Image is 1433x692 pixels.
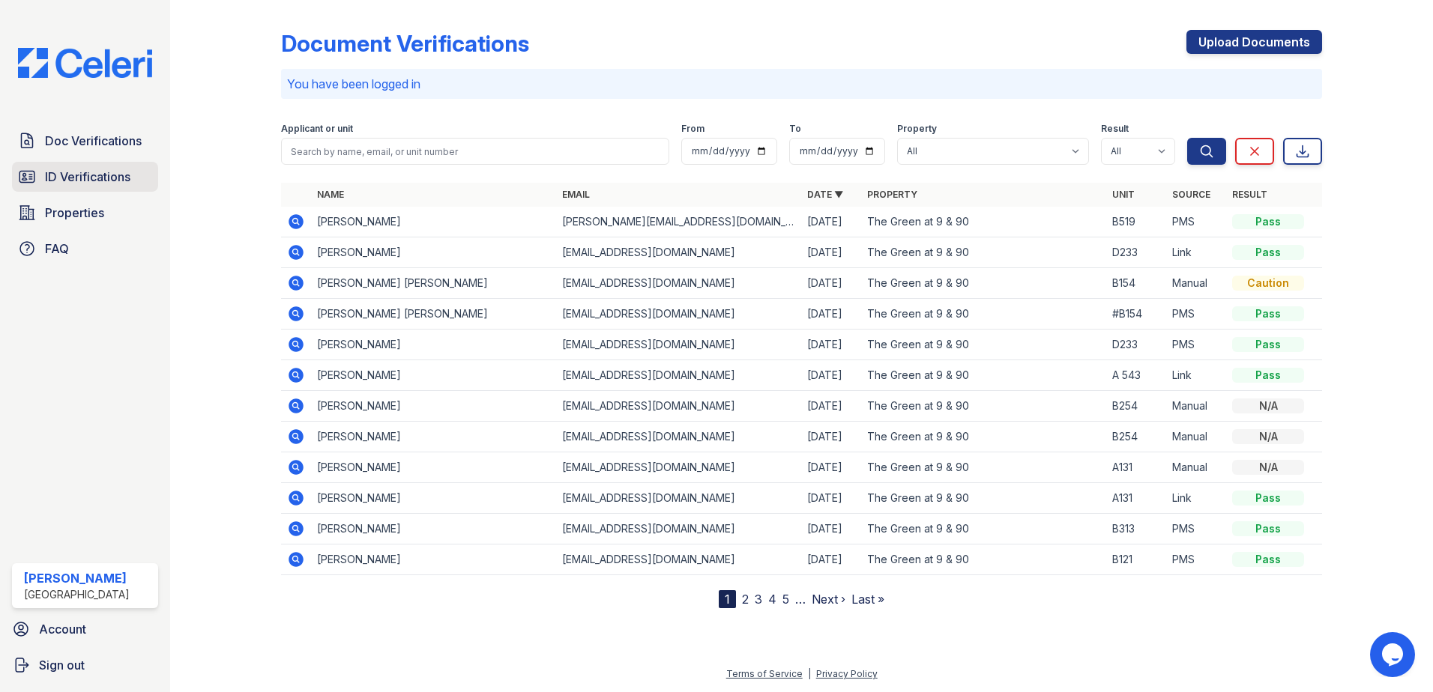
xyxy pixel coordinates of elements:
a: Last » [851,592,884,607]
td: [PERSON_NAME] [311,237,556,268]
td: Link [1166,360,1226,391]
td: [PERSON_NAME] [311,483,556,514]
td: Manual [1166,268,1226,299]
td: B121 [1106,544,1166,575]
a: ID Verifications [12,162,158,192]
td: D233 [1106,330,1166,360]
td: [PERSON_NAME] [311,207,556,237]
td: Link [1166,483,1226,514]
td: Link [1166,237,1226,268]
td: [DATE] [801,299,861,330]
div: [GEOGRAPHIC_DATA] [24,587,130,602]
td: PMS [1166,330,1226,360]
a: 3 [755,592,762,607]
span: FAQ [45,240,69,258]
p: You have been logged in [287,75,1316,93]
a: FAQ [12,234,158,264]
a: Properties [12,198,158,228]
label: Result [1101,123,1129,135]
td: [PERSON_NAME] [311,422,556,452]
span: Sign out [39,656,85,674]
td: [PERSON_NAME][EMAIL_ADDRESS][DOMAIN_NAME] [556,207,801,237]
td: The Green at 9 & 90 [861,391,1106,422]
td: [DATE] [801,207,861,237]
td: B254 [1106,391,1166,422]
td: [PERSON_NAME] [311,391,556,422]
td: [DATE] [801,237,861,268]
td: PMS [1166,514,1226,544]
td: The Green at 9 & 90 [861,514,1106,544]
a: Property [867,189,917,200]
a: Account [6,614,164,644]
label: Property [897,123,937,135]
td: The Green at 9 & 90 [861,544,1106,575]
div: N/A [1232,429,1304,444]
a: Doc Verifications [12,126,158,156]
td: [PERSON_NAME] [PERSON_NAME] [311,299,556,330]
td: PMS [1166,299,1226,330]
td: B254 [1106,422,1166,452]
span: ID Verifications [45,168,130,186]
a: 2 [742,592,749,607]
div: Pass [1232,337,1304,352]
a: Result [1232,189,1267,200]
td: The Green at 9 & 90 [861,483,1106,514]
td: [DATE] [801,330,861,360]
td: B154 [1106,268,1166,299]
div: | [808,668,811,679]
label: From [681,123,705,135]
td: [EMAIL_ADDRESS][DOMAIN_NAME] [556,391,801,422]
td: Manual [1166,422,1226,452]
button: Sign out [6,650,164,680]
td: [DATE] [801,360,861,391]
td: [DATE] [801,391,861,422]
td: [EMAIL_ADDRESS][DOMAIN_NAME] [556,514,801,544]
td: [DATE] [801,483,861,514]
td: A 543 [1106,360,1166,391]
td: [EMAIL_ADDRESS][DOMAIN_NAME] [556,422,801,452]
td: [EMAIL_ADDRESS][DOMAIN_NAME] [556,299,801,330]
a: Name [317,189,344,200]
td: B313 [1106,514,1166,544]
td: [PERSON_NAME] [311,544,556,575]
div: Document Verifications [281,30,529,57]
div: Pass [1232,306,1304,321]
a: Source [1172,189,1210,200]
a: 5 [782,592,789,607]
td: [DATE] [801,514,861,544]
td: A131 [1106,452,1166,483]
a: Date ▼ [807,189,843,200]
label: To [789,123,801,135]
td: #B154 [1106,299,1166,330]
td: B519 [1106,207,1166,237]
td: [PERSON_NAME] [PERSON_NAME] [311,268,556,299]
td: Manual [1166,391,1226,422]
td: [EMAIL_ADDRESS][DOMAIN_NAME] [556,544,801,575]
a: Email [562,189,590,200]
td: [PERSON_NAME] [311,330,556,360]
span: Account [39,620,86,638]
div: Pass [1232,214,1304,229]
td: [DATE] [801,544,861,575]
td: [EMAIL_ADDRESS][DOMAIN_NAME] [556,452,801,483]
td: [DATE] [801,422,861,452]
a: Next › [812,592,845,607]
td: The Green at 9 & 90 [861,237,1106,268]
a: Terms of Service [726,668,803,679]
div: Pass [1232,552,1304,567]
td: [EMAIL_ADDRESS][DOMAIN_NAME] [556,237,801,268]
td: [EMAIL_ADDRESS][DOMAIN_NAME] [556,330,801,360]
td: The Green at 9 & 90 [861,452,1106,483]
td: Manual [1166,452,1226,483]
td: The Green at 9 & 90 [861,207,1106,237]
td: [DATE] [801,268,861,299]
a: 4 [768,592,776,607]
a: Privacy Policy [816,668,878,679]
div: Caution [1232,276,1304,291]
input: Search by name, email, or unit number [281,138,669,165]
td: The Green at 9 & 90 [861,360,1106,391]
div: Pass [1232,245,1304,260]
a: Unit [1112,189,1135,200]
td: The Green at 9 & 90 [861,268,1106,299]
div: [PERSON_NAME] [24,569,130,587]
